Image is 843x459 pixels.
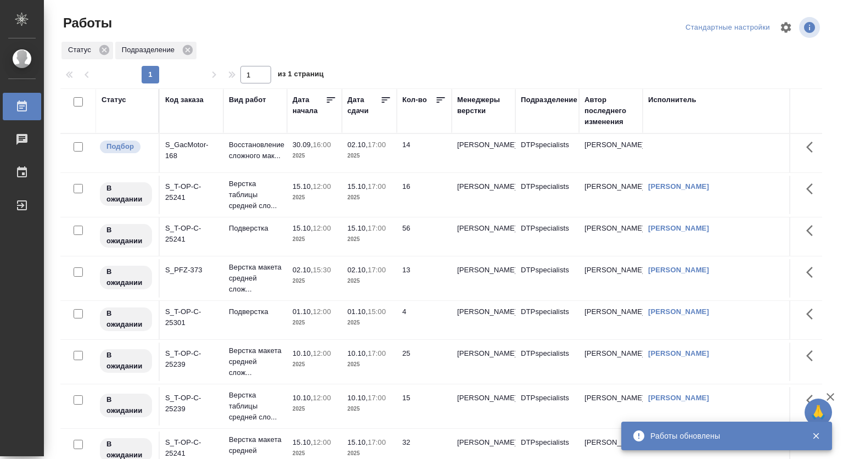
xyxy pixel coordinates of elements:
[648,224,709,232] a: [PERSON_NAME]
[106,183,145,205] p: В ожидании
[402,94,427,105] div: Кол-во
[800,259,826,286] button: Здесь прячутся важные кнопки
[313,182,331,191] p: 12:00
[799,17,822,38] span: Посмотреть информацию
[293,141,313,149] p: 30.09,
[457,181,510,192] p: [PERSON_NAME]
[457,306,510,317] p: [PERSON_NAME]
[347,150,391,161] p: 2025
[102,94,126,105] div: Статус
[293,307,313,316] p: 01.10,
[648,182,709,191] a: [PERSON_NAME]
[99,393,153,418] div: Исполнитель назначен, приступать к работе пока рано
[313,438,331,446] p: 12:00
[106,225,145,247] p: В ожидании
[579,259,643,298] td: [PERSON_NAME]
[800,343,826,369] button: Здесь прячутся важные кнопки
[347,192,391,203] p: 2025
[368,266,386,274] p: 17:00
[99,265,153,290] div: Исполнитель назначен, приступать к работе пока рано
[457,348,510,359] p: [PERSON_NAME]
[229,94,266,105] div: Вид работ
[397,259,452,298] td: 13
[313,141,331,149] p: 16:00
[457,139,510,150] p: [PERSON_NAME]
[648,349,709,357] a: [PERSON_NAME]
[313,224,331,232] p: 12:00
[165,139,218,161] div: S_GacMotor-168
[800,301,826,327] button: Здесь прячутся важные кнопки
[800,387,826,413] button: Здесь прячутся важные кнопки
[650,430,795,441] div: Работы обновлены
[579,343,643,381] td: [PERSON_NAME]
[515,134,579,172] td: DTPspecialists
[368,307,386,316] p: 15:00
[229,306,282,317] p: Подверстка
[648,307,709,316] a: [PERSON_NAME]
[368,224,386,232] p: 17:00
[368,182,386,191] p: 17:00
[397,176,452,214] td: 16
[585,94,637,127] div: Автор последнего изменения
[165,94,204,105] div: Код заказа
[106,350,145,372] p: В ожидании
[293,266,313,274] p: 02.10,
[579,134,643,172] td: [PERSON_NAME]
[99,181,153,207] div: Исполнитель назначен, приступать к работе пока рано
[60,14,112,32] span: Работы
[165,348,218,370] div: S_T-OP-C-25239
[229,262,282,295] p: Верстка макета средней слож...
[515,217,579,256] td: DTPspecialists
[579,387,643,426] td: [PERSON_NAME]
[293,224,313,232] p: 15.10,
[293,349,313,357] p: 10.10,
[397,134,452,172] td: 14
[229,139,282,161] p: Восстановление сложного мак...
[106,394,145,416] p: В ожидании
[397,217,452,256] td: 56
[805,431,827,441] button: Закрыть
[368,349,386,357] p: 17:00
[165,306,218,328] div: S_T-OP-C-25301
[648,266,709,274] a: [PERSON_NAME]
[515,387,579,426] td: DTPspecialists
[122,44,178,55] p: Подразделение
[347,234,391,245] p: 2025
[313,349,331,357] p: 12:00
[293,234,336,245] p: 2025
[106,141,134,152] p: Подбор
[648,94,696,105] div: Исполнитель
[809,401,828,424] span: 🙏
[347,448,391,459] p: 2025
[579,217,643,256] td: [PERSON_NAME]
[648,394,709,402] a: [PERSON_NAME]
[165,393,218,415] div: S_T-OP-C-25239
[293,276,336,287] p: 2025
[293,192,336,203] p: 2025
[278,68,324,83] span: из 1 страниц
[515,343,579,381] td: DTPspecialists
[457,437,510,448] p: [PERSON_NAME]
[397,387,452,426] td: 15
[579,301,643,339] td: [PERSON_NAME]
[347,438,368,446] p: 15.10,
[106,266,145,288] p: В ожидании
[347,182,368,191] p: 15.10,
[800,217,826,244] button: Здесь прячутся важные кнопки
[457,223,510,234] p: [PERSON_NAME]
[293,359,336,370] p: 2025
[515,259,579,298] td: DTPspecialists
[368,394,386,402] p: 17:00
[99,306,153,332] div: Исполнитель назначен, приступать к работе пока рано
[368,438,386,446] p: 17:00
[313,394,331,402] p: 12:00
[229,178,282,211] p: Верстка таблицы средней сло...
[457,265,510,276] p: [PERSON_NAME]
[347,224,368,232] p: 15.10,
[165,181,218,203] div: S_T-OP-C-25241
[397,301,452,339] td: 4
[229,345,282,378] p: Верстка макета средней слож...
[515,176,579,214] td: DTPspecialists
[347,307,368,316] p: 01.10,
[293,94,325,116] div: Дата начала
